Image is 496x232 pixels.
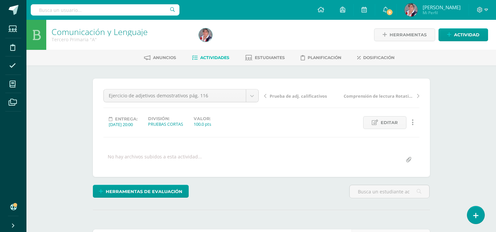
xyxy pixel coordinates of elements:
span: Entrega: [115,116,137,121]
a: Prueba de adj. calificativos [264,92,342,99]
a: Ejercicio de adjetivos demostrativos pág. 116 [104,89,258,102]
span: Prueba de adj. calificativos [270,93,327,99]
div: No hay archivos subidos a esta actividad... [108,153,202,166]
label: División: [148,116,183,121]
input: Busca un estudiante aquí... [350,185,429,198]
span: Editar [381,116,398,129]
span: Dosificación [363,55,395,60]
img: de0b392ea95cf163f11ecc40b2d2a7f9.png [199,28,212,42]
a: Anuncios [144,52,176,63]
label: Valor: [194,116,211,121]
span: Estudiantes [255,55,285,60]
span: Anuncios [153,55,176,60]
span: Ejercicio de adjetivos demostrativos pág. 116 [109,89,241,102]
a: Actividad [439,28,488,41]
div: [DATE] 20:00 [109,121,137,127]
span: Actividades [200,55,229,60]
span: Comprensión de lectura Rotativa [344,93,414,99]
span: Mi Perfil [423,10,461,16]
span: [PERSON_NAME] [423,4,461,11]
span: Planificación [308,55,341,60]
a: Herramientas de evaluación [93,185,189,198]
input: Busca un usuario... [31,4,179,16]
a: Comunicación y Lenguaje [52,26,148,37]
div: PRUEBAS CORTAS [148,121,183,127]
span: Herramientas [390,29,427,41]
div: Tercero Primaria 'A' [52,36,191,43]
span: 9 [386,9,393,16]
span: Herramientas de evaluación [106,185,182,198]
a: Herramientas [374,28,435,41]
span: Actividad [454,29,479,41]
a: Planificación [301,52,341,63]
a: Comprensión de lectura Rotativa [342,92,419,99]
img: de0b392ea95cf163f11ecc40b2d2a7f9.png [404,3,418,17]
a: Dosificación [357,52,395,63]
div: 100.0 pts [194,121,211,127]
a: Estudiantes [245,52,285,63]
h1: Comunicación y Lenguaje [52,27,191,36]
a: Actividades [192,52,229,63]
